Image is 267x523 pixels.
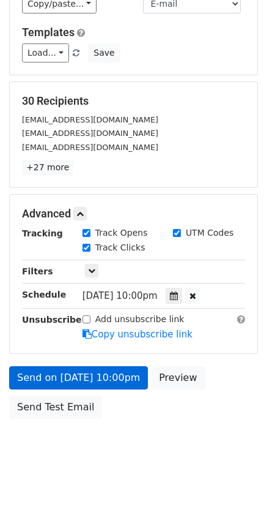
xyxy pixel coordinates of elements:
[22,315,82,325] strong: Unsubscribe
[88,43,120,62] button: Save
[22,266,53,276] strong: Filters
[95,313,185,326] label: Add unsubscribe link
[22,43,69,62] a: Load...
[22,207,245,220] h5: Advanced
[22,143,158,152] small: [EMAIL_ADDRESS][DOMAIN_NAME]
[9,396,102,419] a: Send Test Email
[186,227,233,239] label: UTM Codes
[22,228,63,238] strong: Tracking
[206,464,267,523] iframe: Chat Widget
[95,241,145,254] label: Track Clicks
[9,366,148,389] a: Send on [DATE] 10:00pm
[151,366,205,389] a: Preview
[82,329,192,340] a: Copy unsubscribe link
[82,290,158,301] span: [DATE] 10:00pm
[206,464,267,523] div: 聊天小组件
[22,26,75,39] a: Templates
[22,115,158,124] small: [EMAIL_ADDRESS][DOMAIN_NAME]
[22,94,245,108] h5: 30 Recipients
[95,227,148,239] label: Track Opens
[22,290,66,299] strong: Schedule
[22,160,73,175] a: +27 more
[22,129,158,138] small: [EMAIL_ADDRESS][DOMAIN_NAME]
